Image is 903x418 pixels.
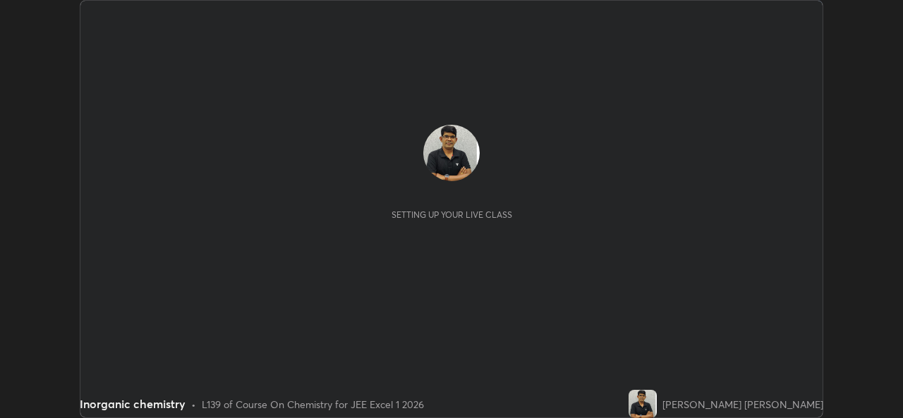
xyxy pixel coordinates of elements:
[423,125,480,181] img: 92fd1ea14f5f4a1785496d022c14c22f.png
[629,390,657,418] img: 92fd1ea14f5f4a1785496d022c14c22f.png
[202,397,424,412] div: L139 of Course On Chemistry for JEE Excel 1 2026
[80,395,186,412] div: Inorganic chemistry
[191,397,196,412] div: •
[662,397,823,412] div: [PERSON_NAME] [PERSON_NAME]
[392,209,512,220] div: Setting up your live class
